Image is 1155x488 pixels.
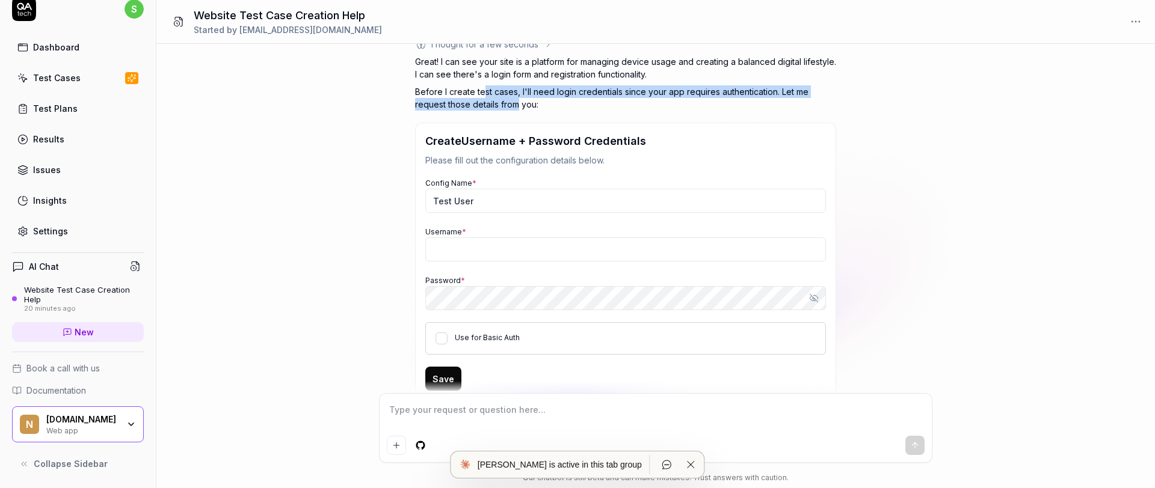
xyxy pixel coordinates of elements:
[12,362,144,374] a: Book a call with us
[33,163,61,176] div: Issues
[12,189,144,212] a: Insights
[387,436,406,455] button: Add attachment
[415,85,836,111] p: Before I create test cases, I'll need login credentials since your app requires authentication. L...
[12,406,144,442] button: N[DOMAIN_NAME]Web app
[12,35,144,59] a: Dashboard
[425,276,465,285] label: Password
[12,97,144,120] a: Test Plans
[425,133,826,149] h3: Create Username + Password Credentials
[33,72,81,84] div: Test Cases
[34,457,108,470] span: Collapse Sidebar
[46,425,119,435] div: Web app
[33,225,68,237] div: Settings
[425,367,461,391] button: Save
[12,158,144,181] a: Issues
[33,194,67,207] div: Insights
[425,154,826,166] p: Please fill out the configuration details below.
[24,285,144,305] div: Website Test Case Creation Help
[33,133,64,145] div: Results
[33,102,78,115] div: Test Plans
[239,25,382,35] span: [EMAIL_ADDRESS][DOMAIN_NAME]
[12,322,144,342] a: New
[26,384,86,397] span: Documentation
[194,7,382,23] h1: Website Test Case Creation Help
[26,362,100,374] span: Book a call with us
[33,41,79,53] div: Dashboard
[430,38,538,50] div: Thought for a few seconds
[425,227,466,236] label: Username
[379,472,932,483] div: Our chatbot is still beta and can make mistakes. Trust answers with caution.
[75,326,94,338] span: New
[194,23,382,36] div: Started by
[455,333,520,342] label: Use for Basic Auth
[29,260,59,273] h4: AI Chat
[12,452,144,476] button: Collapse Sidebar
[425,189,826,213] input: My Config
[12,285,144,313] a: Website Test Case Creation Help20 minutes ago
[24,305,144,313] div: 20 minutes ago
[12,66,144,90] a: Test Cases
[12,384,144,397] a: Documentation
[12,219,144,243] a: Settings
[415,55,836,81] p: Great! I can see your site is a platform for managing device usage and creating a balanced digita...
[425,178,476,188] label: Config Name
[12,127,144,151] a: Results
[46,414,119,425] div: Nesto.my
[20,415,39,434] span: N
